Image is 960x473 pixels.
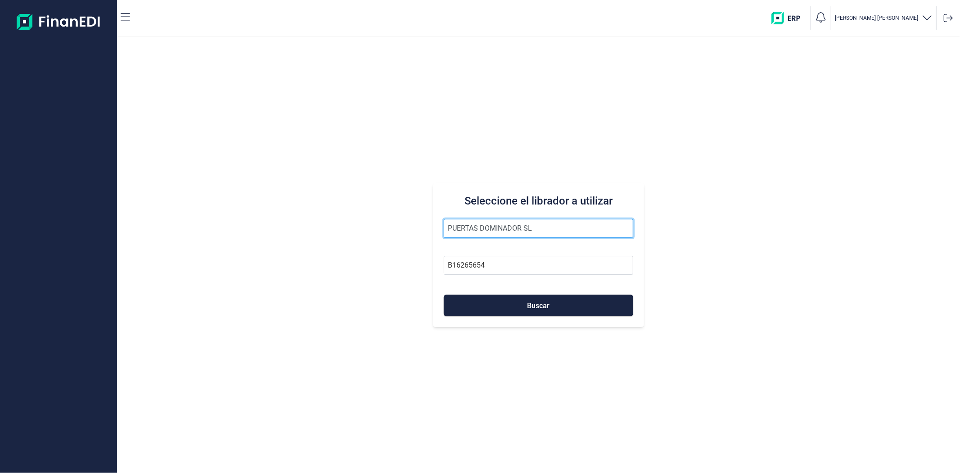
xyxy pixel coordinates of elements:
[835,14,918,22] p: [PERSON_NAME] [PERSON_NAME]
[444,219,633,238] input: Seleccione la razón social
[527,302,550,309] span: Buscar
[444,295,633,316] button: Buscar
[771,12,807,24] img: erp
[17,7,101,36] img: Logo de aplicación
[835,12,933,25] button: [PERSON_NAME] [PERSON_NAME]
[444,256,633,275] input: Busque por NIF
[444,194,633,208] h3: Seleccione el librador a utilizar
